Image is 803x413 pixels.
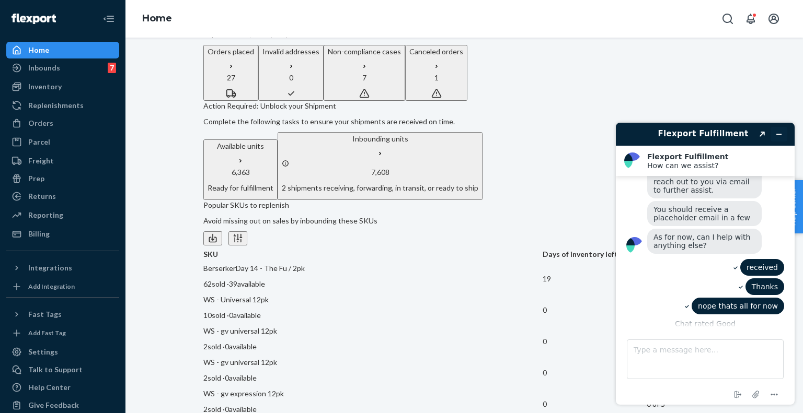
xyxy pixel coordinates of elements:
[28,81,62,92] div: Inventory
[6,42,119,58] a: Home
[282,183,478,193] p: 2 shipments receiving, forwarding, in transit, or ready to ship
[543,245,647,263] th: Days of inventory left
[225,373,229,382] span: 0
[278,132,483,200] button: Inbounding units7,6082 shipments receiving, forwarding, in transit, or ready to ship
[28,263,72,273] div: Integrations
[405,45,467,101] button: Canceled orders 1
[6,134,119,150] a: Parcel
[203,326,543,336] p: WS - gv universal 12pk
[6,188,119,205] a: Returns
[543,274,647,284] div: 19
[203,373,208,382] span: 2
[28,156,54,166] div: Freight
[6,344,119,360] a: Settings
[108,63,116,73] div: 7
[203,116,725,127] p: Complete the following tasks to ensure your shipments are received on time.
[740,8,761,29] button: Open notifications
[763,8,784,29] button: Open account menu
[28,309,62,320] div: Fast Tags
[28,137,50,147] div: Parcel
[6,170,119,187] a: Prep
[28,100,84,111] div: Replenishments
[6,207,119,223] a: Reporting
[28,45,49,55] div: Home
[203,200,725,210] p: Popular SKUs to replenish
[543,368,647,378] div: 0
[232,168,250,176] span: 6,363
[6,226,119,242] a: Billing
[203,245,543,263] th: SKU
[6,115,119,132] a: Orders
[203,341,543,352] p: sold · available
[543,399,647,409] div: 0
[203,45,258,101] button: Orders placed 27
[203,279,543,289] p: sold · available
[227,73,235,82] span: 27
[6,78,119,95] a: Inventory
[6,280,119,293] a: Add Integration
[134,4,180,34] ol: breadcrumbs
[262,46,319,57] p: Invalid addresses
[6,60,119,76] a: Inbounds7
[289,73,293,82] span: 0
[6,259,119,276] button: Integrations
[28,118,53,128] div: Orders
[28,63,60,73] div: Inbounds
[28,328,66,337] div: Add Fast Tag
[203,279,212,288] span: 62
[203,310,543,321] p: sold · available
[607,114,803,413] iframe: Find more information here
[543,336,647,347] div: 0
[717,8,738,29] button: Open Search Box
[203,342,208,351] span: 2
[6,327,119,339] a: Add Fast Tag
[328,46,401,57] p: Non-compliance cases
[225,342,229,351] span: 0
[6,361,119,378] button: Talk to Support
[324,45,405,101] button: Non-compliance cases 7
[28,229,50,239] div: Billing
[371,168,389,176] span: 7,608
[6,97,119,114] a: Replenishments
[28,173,44,184] div: Prep
[28,400,79,410] div: Give Feedback
[203,263,543,274] p: BerserkerDay 14 - The Fu / 2pk
[28,191,56,202] div: Returns
[6,379,119,396] a: Help Center
[203,101,725,111] p: Action Required: Unblock your Shipment
[23,7,44,17] span: Chat
[229,311,233,320] span: 0
[203,311,212,320] span: 10
[203,357,543,368] p: WS - gv universal 12pk
[208,183,273,193] p: Ready for fulfillment
[6,306,119,323] button: Fast Tags
[203,294,543,305] p: WS - Universal 12pk
[203,216,725,226] p: Avoid missing out on sales by inbounding these SKUs
[258,45,324,101] button: Invalid addresses 0
[142,13,172,24] a: Home
[28,282,75,291] div: Add Integration
[28,382,71,393] div: Help Center
[203,139,278,200] button: Available units6,363Ready for fulfillment
[208,141,273,151] p: Available units
[203,388,543,399] p: WS - gv expression 12pk
[12,14,56,24] img: Flexport logo
[543,305,647,315] div: 0
[282,134,478,144] p: Inbounding units
[434,73,439,82] span: 1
